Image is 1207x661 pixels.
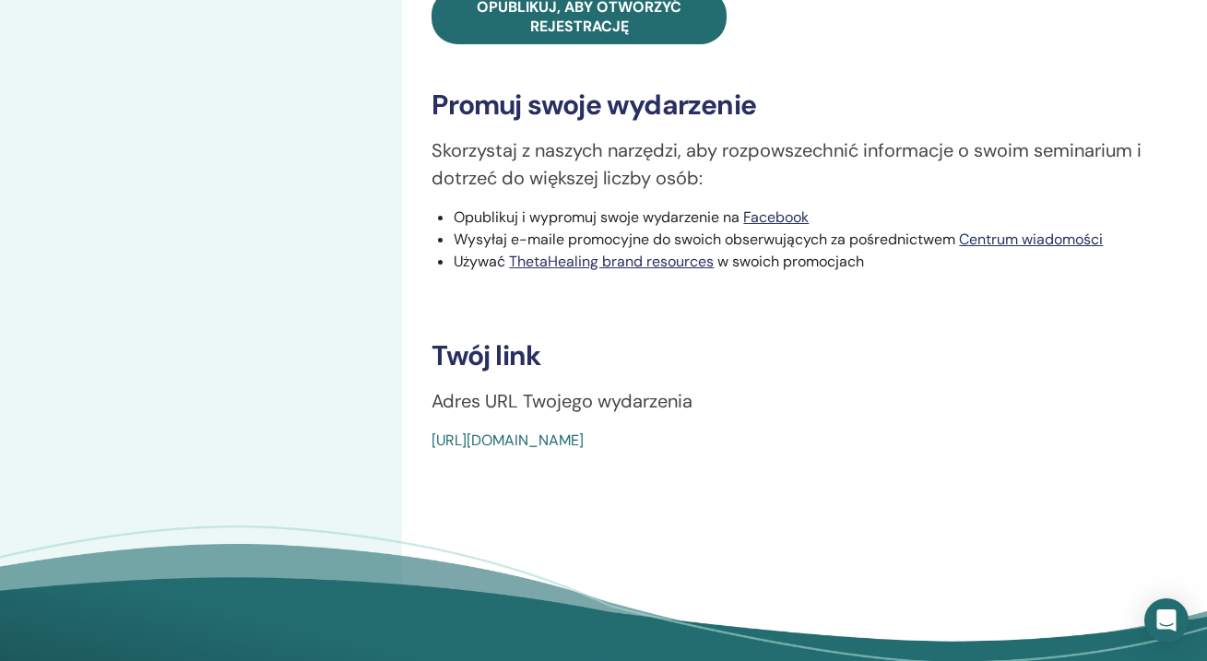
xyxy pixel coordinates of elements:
[454,207,1177,229] li: Opublikuj i wypromuj swoje wydarzenie na
[432,89,1177,122] h3: Promuj swoje wydarzenie
[959,230,1103,249] a: Centrum wiadomości
[454,251,1177,273] li: Używać w swoich promocjach
[432,387,1177,415] p: Adres URL Twojego wydarzenia
[432,339,1177,372] h3: Twój link
[432,136,1177,192] p: Skorzystaj z naszych narzędzi, aby rozpowszechnić informacje o swoim seminarium i dotrzeć do więk...
[454,229,1177,251] li: Wysyłaj e-maile promocyjne do swoich obserwujących za pośrednictwem
[743,207,809,227] a: Facebook
[509,252,714,271] a: ThetaHealing brand resources
[1144,598,1189,643] div: Open Intercom Messenger
[432,431,584,450] a: [URL][DOMAIN_NAME]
